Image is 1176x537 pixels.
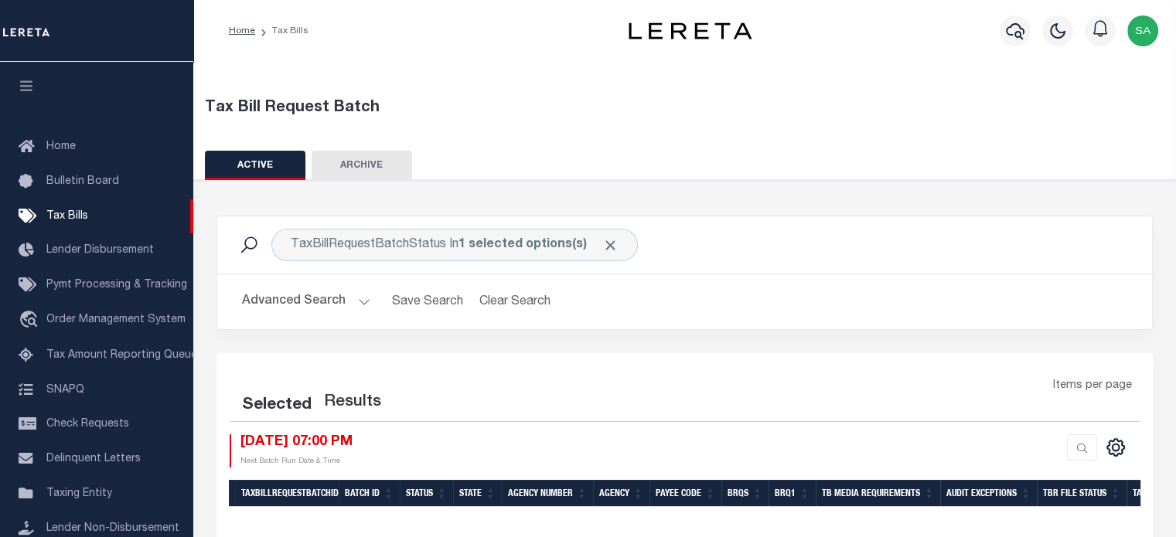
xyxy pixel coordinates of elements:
div: Tax Bill Request Batch [205,97,1165,120]
span: Home [46,141,76,152]
span: [DATE] 07:00 PM [240,435,353,449]
button: ACTIVE [205,151,305,180]
div: Selected [242,393,312,418]
th: Agency Number [502,480,593,507]
span: Bulletin Board [46,176,119,187]
span: Check Requests [46,419,129,430]
th: TBR File Status [1037,480,1127,507]
th: Batch ID [339,480,400,507]
a: Home [229,26,255,36]
th: Status [400,480,453,507]
label: Results [324,390,381,415]
span: Pymt Processing & Tracking [46,280,187,291]
button: Save Search [383,287,472,317]
span: Items per page [1053,378,1132,395]
span: Tax Amount Reporting Queue [46,350,197,361]
span: SNAPQ [46,384,84,395]
i: travel_explore [19,311,43,331]
th: BRQS [721,480,769,507]
div: Click to Edit [271,229,638,261]
th: TB Media Requirements [816,480,940,507]
span: Taxing Entity [46,488,112,499]
button: Advanced Search [242,287,370,317]
span: Delinquent Letters [46,454,141,464]
button: ARCHIVE [312,151,412,180]
img: logo-dark.svg [629,22,752,39]
span: Lender Non-Disbursement [46,523,179,534]
th: BRQ1 [769,480,816,507]
span: Order Management System [46,314,186,325]
th: Payee Code [649,480,721,507]
span: Tax Bills [46,211,88,222]
th: TaxBillRequestBatchId [235,480,339,507]
p: Next Batch Run Date & Time [240,456,353,467]
b: 1 selected options(s) [458,239,587,251]
span: Lender Disbursement [46,245,154,256]
img: svg+xml;base64,PHN2ZyB4bWxucz0iaHR0cDovL3d3dy53My5vcmcvMjAwMC9zdmciIHBvaW50ZXItZXZlbnRzPSJub25lIi... [1127,15,1158,46]
th: Agency [593,480,649,507]
li: Tax Bills [255,24,308,38]
th: State [453,480,502,507]
button: Clear Search [472,287,557,317]
th: Audit Exceptions [940,480,1037,507]
span: Click to Remove [602,237,619,253]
